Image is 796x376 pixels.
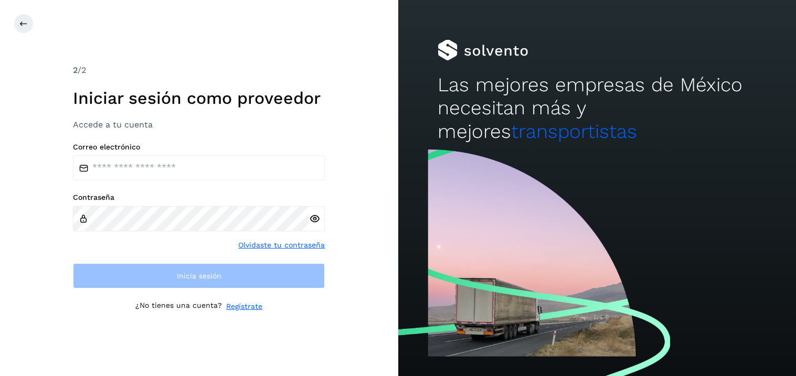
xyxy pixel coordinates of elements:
[73,120,325,130] h3: Accede a tu cuenta
[73,65,78,75] span: 2
[73,143,325,152] label: Correo electrónico
[238,240,325,251] a: Olvidaste tu contraseña
[73,193,325,202] label: Contraseña
[73,64,325,77] div: /2
[177,272,221,280] span: Inicia sesión
[135,301,222,312] p: ¿No tienes una cuenta?
[438,73,756,143] h2: Las mejores empresas de México necesitan más y mejores
[73,263,325,288] button: Inicia sesión
[226,301,262,312] a: Regístrate
[73,88,325,108] h1: Iniciar sesión como proveedor
[511,120,637,143] span: transportistas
